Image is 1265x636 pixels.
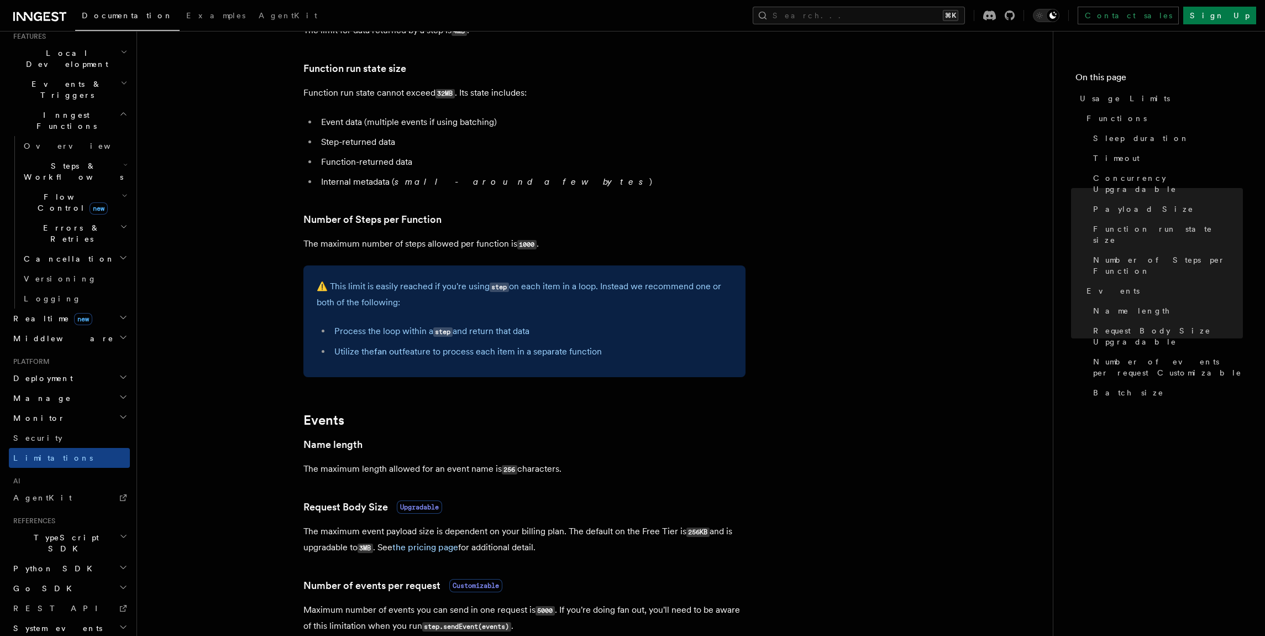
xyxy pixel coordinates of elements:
span: new [74,313,92,325]
h4: On this page [1075,71,1243,88]
p: The maximum length allowed for an event name is characters. [303,461,746,477]
button: Manage [9,388,130,408]
a: Documentation [75,3,180,31]
button: Deployment [9,368,130,388]
span: Monitor [9,413,65,424]
button: Search...⌘K [753,7,965,24]
span: Overview [24,142,138,150]
span: Steps & Workflows [19,160,123,183]
button: Go SDK [9,578,130,598]
span: AgentKit [259,11,317,20]
span: Security [13,434,62,442]
code: step [490,283,509,292]
span: Sleep duration [1093,133,1189,144]
a: Sleep duration [1089,128,1243,148]
button: Events & Triggers [9,74,130,105]
li: Step-returned data [318,134,746,150]
span: TypeScript SDK [9,532,119,554]
a: Concurrency Upgradable [1089,168,1243,199]
a: Function run state size [303,61,406,76]
span: Logging [24,294,81,303]
span: Events [1086,285,1140,296]
a: Function run state size [1089,219,1243,250]
li: Utilize the feature to process each item in a separate function [331,344,732,359]
a: Request Body SizeUpgradable [303,499,442,515]
a: Request Body Size Upgradable [1089,321,1243,352]
span: Function run state size [1093,223,1243,246]
a: Number of events per requestCustomizable [303,578,502,593]
p: The maximum event payload size is dependent on your billing plan. The default on the Free Tier is... [303,524,746,556]
span: AI [9,477,20,486]
span: Versioning [24,274,97,283]
span: Errors & Retries [19,222,120,244]
span: Go SDK [9,583,78,594]
a: Name length [303,437,363,452]
a: AgentKit [9,488,130,508]
span: Timeout [1093,153,1140,164]
kbd: ⌘K [943,10,958,21]
a: Events [1082,281,1243,301]
button: Steps & Workflows [19,156,130,187]
code: 256 [502,465,517,475]
button: Local Development [9,43,130,74]
a: Number of events per request Customizable [1089,352,1243,383]
span: Functions [1086,113,1147,124]
button: TypeScript SDK [9,528,130,559]
a: Timeout [1089,148,1243,168]
a: Events [303,413,344,428]
li: Internal metadata ( ) [318,174,746,190]
code: 5000 [536,606,555,616]
button: Cancellation [19,249,130,269]
span: Events & Triggers [9,79,120,101]
button: Inngest Functions [9,105,130,136]
span: System events [9,623,102,634]
span: Concurrency Upgradable [1093,173,1243,195]
code: 256KB [686,528,710,537]
a: Number of Steps per Function [303,212,442,227]
code: 3MB [358,544,373,553]
span: Cancellation [19,253,115,264]
a: Overview [19,136,130,156]
span: Inngest Functions [9,110,119,132]
span: Platform [9,357,50,366]
a: Examples [180,3,252,30]
span: Upgradable [397,501,442,514]
span: Local Development [9,48,120,70]
li: Process the loop within a and return that data [331,324,732,340]
button: Flow Controlnew [19,187,130,218]
span: Examples [186,11,245,20]
span: Request Body Size Upgradable [1093,325,1243,347]
span: References [9,517,55,525]
a: Limitations [9,448,130,468]
a: the pricing page [392,542,458,552]
span: Usage Limits [1080,93,1170,104]
p: ⚠️ This limit is easily reached if you're using on each item in a loop. Instead we recommend one ... [317,279,732,310]
em: small - around a few bytes [395,176,649,187]
span: Batch size [1093,387,1164,398]
span: Middleware [9,333,114,344]
p: Maximum number of events you can send in one request is . If you're doing fan out, you'll need to... [303,602,746,634]
code: step.sendEvent(events) [422,622,511,632]
button: Monitor [9,408,130,428]
span: Number of events per request Customizable [1093,356,1243,378]
a: Usage Limits [1075,88,1243,108]
a: REST API [9,598,130,618]
li: Event data (multiple events if using batching) [318,114,746,130]
button: Realtimenew [9,309,130,329]
span: Customizable [449,579,502,592]
span: Realtime [9,313,92,324]
span: Manage [9,393,71,404]
a: Number of Steps per Function [1089,250,1243,281]
a: Payload Size [1089,199,1243,219]
button: Toggle dark mode [1033,9,1059,22]
span: Name length [1093,305,1170,316]
button: Errors & Retries [19,218,130,249]
span: Flow Control [19,191,122,213]
div: Inngest Functions [9,136,130,309]
li: Function-returned data [318,154,746,170]
span: new [90,202,108,215]
a: Logging [19,289,130,309]
code: step [433,327,453,337]
span: AgentKit [13,493,72,502]
span: Documentation [82,11,173,20]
